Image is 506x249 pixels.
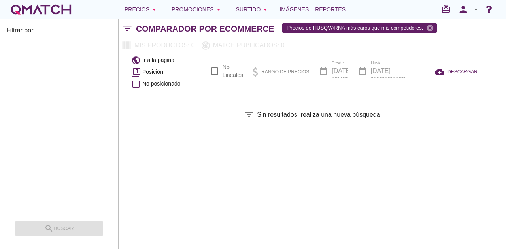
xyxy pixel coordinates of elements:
[142,80,181,88] span: No posicionado
[142,68,163,76] span: Posición
[426,24,434,32] i: cancel
[261,5,270,14] i: arrow_drop_down
[131,67,141,77] i: filter_1
[6,26,112,38] h3: Filtrar por
[223,63,243,79] label: No Lineales
[230,2,277,17] button: Surtido
[149,5,159,14] i: arrow_drop_down
[119,28,136,29] i: filter_list
[315,5,346,14] span: Reportes
[312,2,349,17] a: Reportes
[429,65,484,79] button: DESCARGAR
[9,2,73,17] a: white-qmatch-logo
[118,2,165,17] button: Precios
[257,110,380,120] span: Sin resultados, realiza una nueva búsqueda
[136,22,274,35] h2: Comparador por eCommerce
[214,5,223,14] i: arrow_drop_down
[471,5,481,14] i: arrow_drop_down
[125,5,159,14] div: Precios
[236,5,270,14] div: Surtido
[172,5,223,14] div: Promociones
[435,67,447,77] i: cloud_download
[165,2,230,17] button: Promociones
[441,4,454,14] i: redeem
[447,68,478,75] span: DESCARGAR
[131,79,141,89] i: check_box_outline_blank
[142,56,174,64] span: Ir a la página
[276,2,312,17] a: Imágenes
[283,22,437,34] span: Precios de HUSQVARNA más caros que mis competidores.
[455,4,471,15] i: person
[279,5,309,14] span: Imágenes
[131,56,141,65] i: public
